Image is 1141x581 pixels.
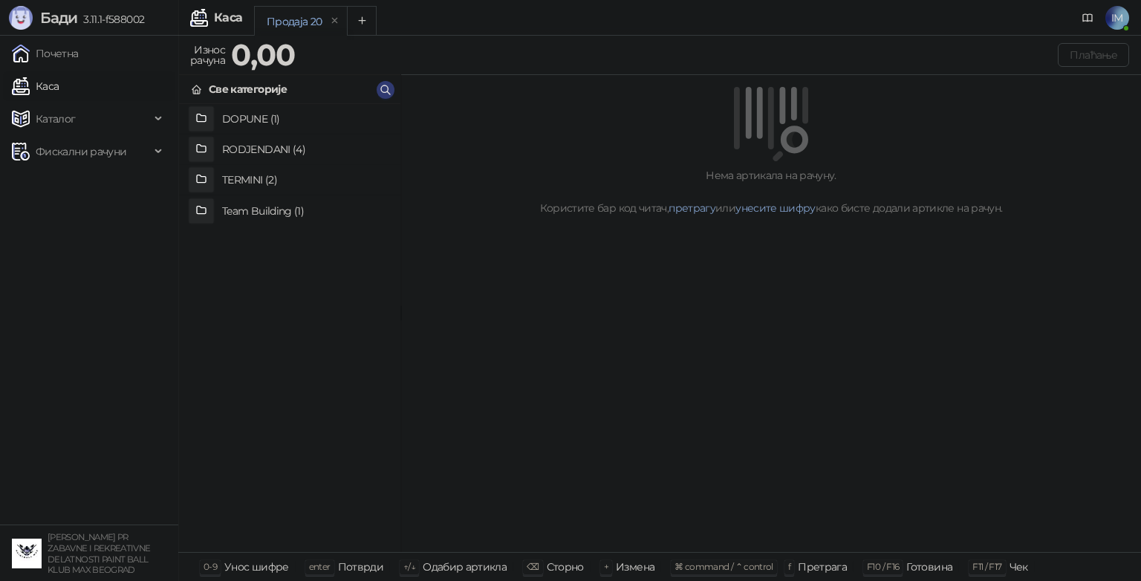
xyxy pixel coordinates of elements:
[267,13,322,30] div: Продаја 20
[209,81,287,97] div: Све категорије
[788,561,790,572] span: f
[224,557,289,577] div: Унос шифре
[1076,6,1099,30] a: Документација
[674,561,773,572] span: ⌘ command / ⌃ control
[9,6,33,30] img: Logo
[735,201,816,215] a: унесите шифру
[338,557,384,577] div: Потврди
[222,137,389,161] h4: RODJENDANI (4)
[906,557,952,577] div: Готовина
[527,561,539,572] span: ⌫
[222,168,389,192] h4: TERMINI (2)
[12,539,42,568] img: 64x64-companyLogo-9d840aff-e8d2-42c6-9078-8e58466d4fb5.jpeg
[12,39,79,68] a: Почетна
[419,167,1123,216] div: Нема артикала на рачуну. Користите бар код читач, или како бисте додали артикле на рачун.
[40,9,77,27] span: Бади
[77,13,144,26] span: 3.11.1-f588002
[1010,557,1028,577] div: Чек
[222,199,389,223] h4: Team Building (1)
[403,561,415,572] span: ↑/↓
[547,557,584,577] div: Сторно
[231,36,295,73] strong: 0,00
[1105,6,1129,30] span: IM
[48,532,151,575] small: [PERSON_NAME] PR ZABAVNE I REKREATIVNE DELATNOSTI PAINT BALL KLUB MAX BEOGRAD
[214,12,242,24] div: Каса
[798,557,847,577] div: Претрага
[669,201,715,215] a: претрагу
[222,107,389,131] h4: DOPUNE (1)
[1058,43,1129,67] button: Плаћање
[36,137,126,166] span: Фискални рачуни
[604,561,608,572] span: +
[616,557,654,577] div: Измена
[325,15,345,27] button: remove
[12,71,59,101] a: Каса
[423,557,507,577] div: Одабир артикла
[972,561,1001,572] span: F11 / F17
[347,6,377,36] button: Add tab
[309,561,331,572] span: enter
[187,40,228,70] div: Износ рачуна
[867,561,899,572] span: F10 / F16
[36,104,76,134] span: Каталог
[204,561,217,572] span: 0-9
[179,104,400,552] div: grid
